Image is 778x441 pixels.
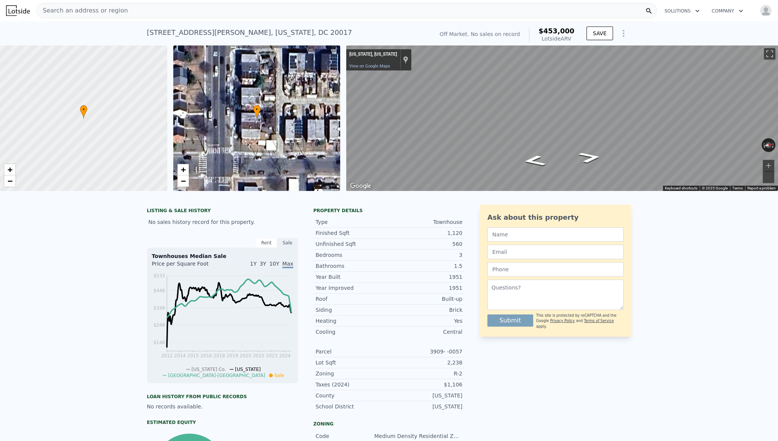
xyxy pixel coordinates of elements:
div: Year Improved [316,284,389,292]
div: 3 [389,251,462,259]
tspan: 2022 [253,353,265,358]
tspan: 2012 [161,353,173,358]
div: LISTING & SALE HISTORY [147,208,298,215]
div: Built-up [389,295,462,303]
a: Open this area in Google Maps (opens a new window) [348,181,373,191]
tspan: 2016 [201,353,212,358]
button: Toggle fullscreen view [764,48,775,59]
span: − [8,176,12,186]
a: Privacy Policy [550,319,575,323]
span: © 2025 Google [702,186,728,190]
span: + [8,165,12,174]
a: Terms of Service [584,319,614,323]
input: Phone [487,262,624,277]
div: Taxes (2024) [316,381,389,388]
button: Rotate counterclockwise [762,138,766,152]
span: 10Y [269,261,279,267]
path: Go South [513,153,555,169]
button: Company [706,4,749,18]
div: 560 [389,240,462,248]
a: Show location on map [403,56,408,64]
div: • [253,105,261,118]
a: Zoom out [177,175,189,187]
a: View on Google Maps [349,64,390,69]
div: Street View [346,45,778,191]
a: Zoom out [4,175,16,187]
tspan: 2015 [187,353,199,358]
div: Brick [389,306,462,314]
div: Yes [389,317,462,325]
span: − [180,176,185,186]
div: R-2 [389,370,462,377]
tspan: 2014 [174,353,186,358]
input: Email [487,245,624,259]
span: • [253,106,261,113]
tspan: 2020 [240,353,252,358]
div: Price per Square Foot [152,260,223,272]
span: [GEOGRAPHIC_DATA]-[GEOGRAPHIC_DATA] [168,373,265,378]
div: Zoning [313,421,465,427]
div: 3909- -0057 [389,348,462,355]
div: 1.5 [389,262,462,270]
div: Bathrooms [316,262,389,270]
div: This site is protected by reCAPTCHA and the Google and apply. [536,313,624,329]
div: [US_STATE] [389,392,462,399]
path: Go North [569,149,611,166]
div: Bedrooms [316,251,389,259]
span: $453,000 [538,27,574,35]
button: Solutions [658,4,706,18]
div: Map [346,45,778,191]
div: Estimated Equity [147,419,298,425]
span: 3Y [260,261,266,267]
div: Loan history from public records [147,394,298,400]
span: + [180,165,185,174]
div: Year Built [316,273,389,281]
tspan: 2023 [266,353,278,358]
span: • [80,106,87,113]
tspan: $248 [153,322,165,328]
div: Zoning [316,370,389,377]
tspan: $148 [153,340,165,345]
div: Rent [256,238,277,248]
tspan: 2018 [213,353,225,358]
button: Zoom in [763,160,774,171]
div: Finished Sqft [316,229,389,237]
button: SAVE [587,27,613,40]
div: Sale [277,238,298,248]
button: Zoom out [763,172,774,183]
div: Code [316,432,374,440]
div: Ask about this property [487,212,624,223]
div: [US_STATE], [US_STATE] [349,52,397,58]
span: 1Y [250,261,257,267]
div: School District [316,403,389,410]
img: Lotside [6,5,30,16]
div: 1951 [389,284,462,292]
tspan: $348 [153,305,165,311]
a: Report a problem [747,186,776,190]
div: $1,106 [389,381,462,388]
span: Max [282,261,293,268]
button: Submit [487,314,533,327]
div: Lot Sqft [316,359,389,366]
div: Property details [313,208,465,214]
div: [STREET_ADDRESS][PERSON_NAME] , [US_STATE] , DC 20017 [147,27,352,38]
div: Parcel [316,348,389,355]
div: 1,120 [389,229,462,237]
div: Roof [316,295,389,303]
span: Sale [274,373,284,378]
span: [US_STATE] [235,367,261,372]
div: 1951 [389,273,462,281]
img: Google [348,181,373,191]
div: Cooling [316,328,389,336]
div: Heating [316,317,389,325]
tspan: 2019 [227,353,238,358]
span: [US_STATE] Co. [191,367,226,372]
a: Zoom in [4,164,16,175]
div: County [316,392,389,399]
button: Show Options [616,26,631,41]
div: Central [389,328,462,336]
div: Siding [316,306,389,314]
div: No records available. [147,403,298,410]
div: Townhouse [389,218,462,226]
div: [US_STATE] [389,403,462,410]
